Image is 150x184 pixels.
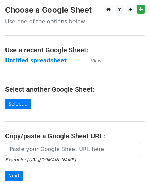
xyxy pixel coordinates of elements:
p: Use one of the options below... [5,18,145,25]
h4: Copy/paste a Google Sheet URL: [5,132,145,140]
small: Example: [URL][DOMAIN_NAME] [5,157,76,162]
h3: Choose a Google Sheet [5,5,145,15]
input: Next [5,171,23,181]
h4: Select another Google Sheet: [5,85,145,94]
a: Select... [5,99,31,109]
a: Untitled spreadsheet [5,58,67,64]
input: Paste your Google Sheet URL here [5,143,141,156]
h4: Use a recent Google Sheet: [5,46,145,54]
a: View [84,58,101,64]
small: View [91,58,101,63]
